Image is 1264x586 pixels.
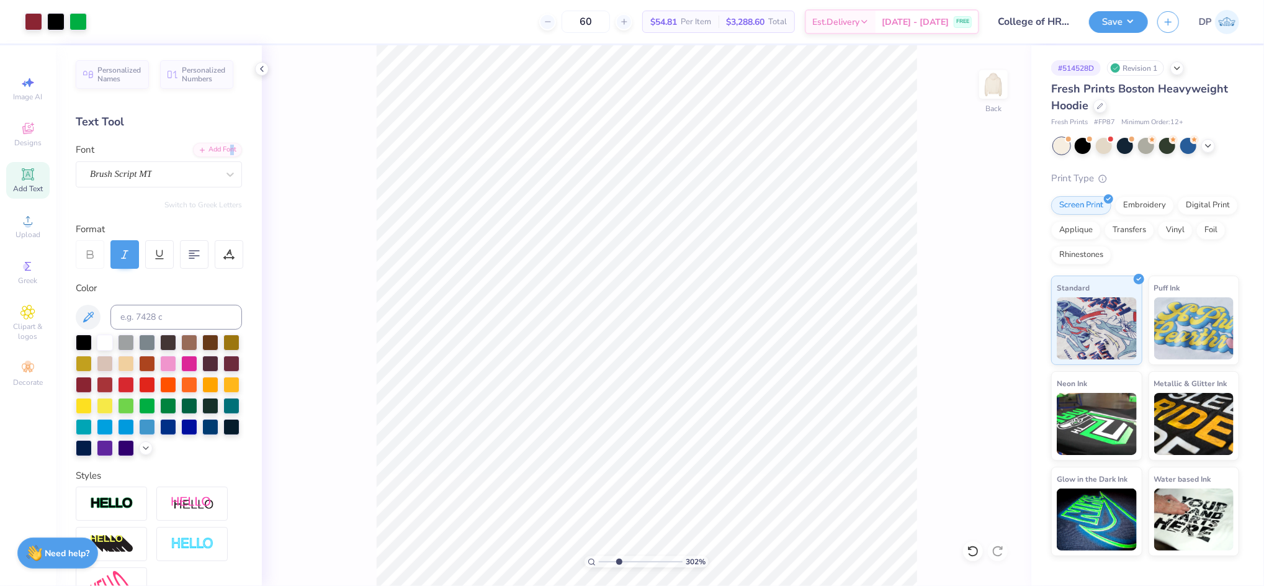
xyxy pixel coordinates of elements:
span: Neon Ink [1057,377,1087,390]
span: Total [768,16,787,29]
span: Per Item [681,16,711,29]
strong: Need help? [45,548,90,559]
img: Darlene Padilla [1215,10,1239,34]
span: # FP87 [1094,117,1115,128]
div: Text Tool [76,114,242,130]
div: Vinyl [1158,221,1193,240]
div: Format [76,222,243,237]
span: Greek [19,276,38,286]
label: Font [76,143,94,157]
div: # 514528D [1051,60,1101,76]
img: Stroke [90,497,133,511]
button: Switch to Greek Letters [164,200,242,210]
span: Minimum Order: 12 + [1121,117,1183,128]
span: Decorate [13,377,43,387]
a: DP [1199,10,1239,34]
span: 302 % [686,556,706,567]
img: Metallic & Glitter Ink [1154,393,1234,455]
input: – – [562,11,610,33]
span: Fresh Prints Boston Heavyweight Hoodie [1051,81,1228,113]
span: $54.81 [650,16,677,29]
img: Water based Ink [1154,489,1234,551]
div: Styles [76,469,242,483]
img: Back [981,72,1006,97]
div: Foil [1196,221,1226,240]
span: Personalized Numbers [182,66,226,83]
span: Clipart & logos [6,322,50,341]
span: Add Text [13,184,43,194]
span: Image AI [14,92,43,102]
span: [DATE] - [DATE] [882,16,949,29]
span: Upload [16,230,40,240]
div: Applique [1051,221,1101,240]
span: Standard [1057,281,1090,294]
img: Neon Ink [1057,393,1137,455]
div: Revision 1 [1107,60,1164,76]
span: FREE [956,17,969,26]
div: Transfers [1105,221,1154,240]
span: $3,288.60 [726,16,764,29]
div: Rhinestones [1051,246,1111,264]
input: Untitled Design [988,9,1080,34]
img: 3d Illusion [90,534,133,554]
span: Personalized Names [97,66,141,83]
span: Designs [14,138,42,148]
img: Shadow [171,496,214,512]
img: Glow in the Dark Ink [1057,489,1137,551]
span: Fresh Prints [1051,117,1088,128]
span: Glow in the Dark Ink [1057,472,1127,485]
img: Negative Space [171,537,214,551]
button: Save [1089,11,1148,33]
img: Puff Ink [1154,297,1234,359]
div: Digital Print [1178,196,1238,215]
span: Puff Ink [1154,281,1180,294]
span: Water based Ink [1154,472,1211,485]
span: Est. Delivery [812,16,859,29]
span: Metallic & Glitter Ink [1154,377,1227,390]
div: Screen Print [1051,196,1111,215]
div: Color [76,281,242,295]
span: DP [1199,15,1212,29]
div: Add Font [193,143,242,157]
div: Back [985,103,1002,114]
div: Print Type [1051,171,1239,186]
img: Standard [1057,297,1137,359]
input: e.g. 7428 c [110,305,242,330]
div: Embroidery [1115,196,1174,215]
